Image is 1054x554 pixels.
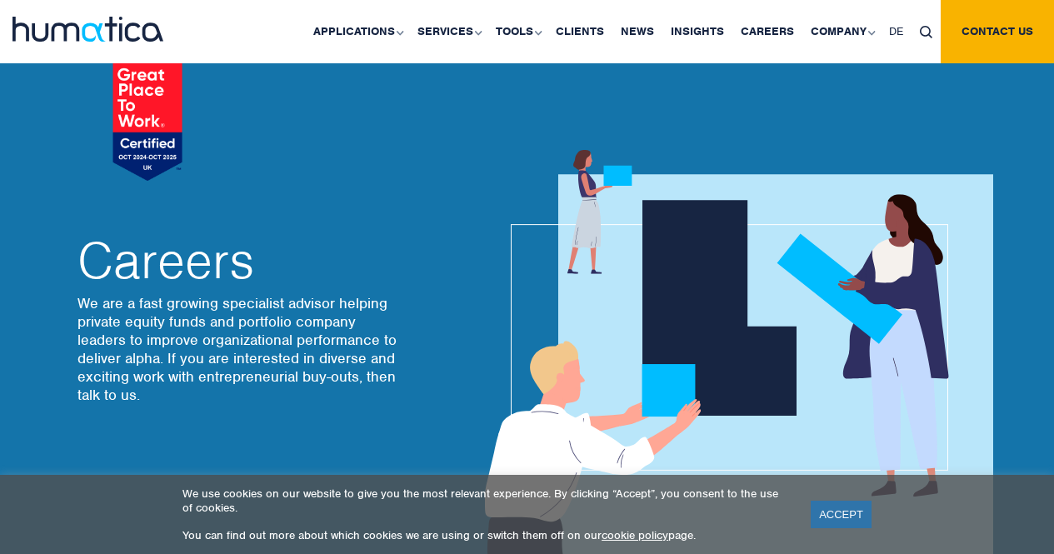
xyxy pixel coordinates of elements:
[77,236,402,286] h2: Careers
[77,294,402,404] p: We are a fast growing specialist advisor helping private equity funds and portfolio company leade...
[12,17,163,42] img: logo
[182,528,790,542] p: You can find out more about which cookies we are using or switch them off on our page.
[602,528,668,542] a: cookie policy
[920,26,932,38] img: search_icon
[889,24,903,38] span: DE
[811,501,872,528] a: ACCEPT
[182,487,790,515] p: We use cookies on our website to give you the most relevant experience. By clicking “Accept”, you...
